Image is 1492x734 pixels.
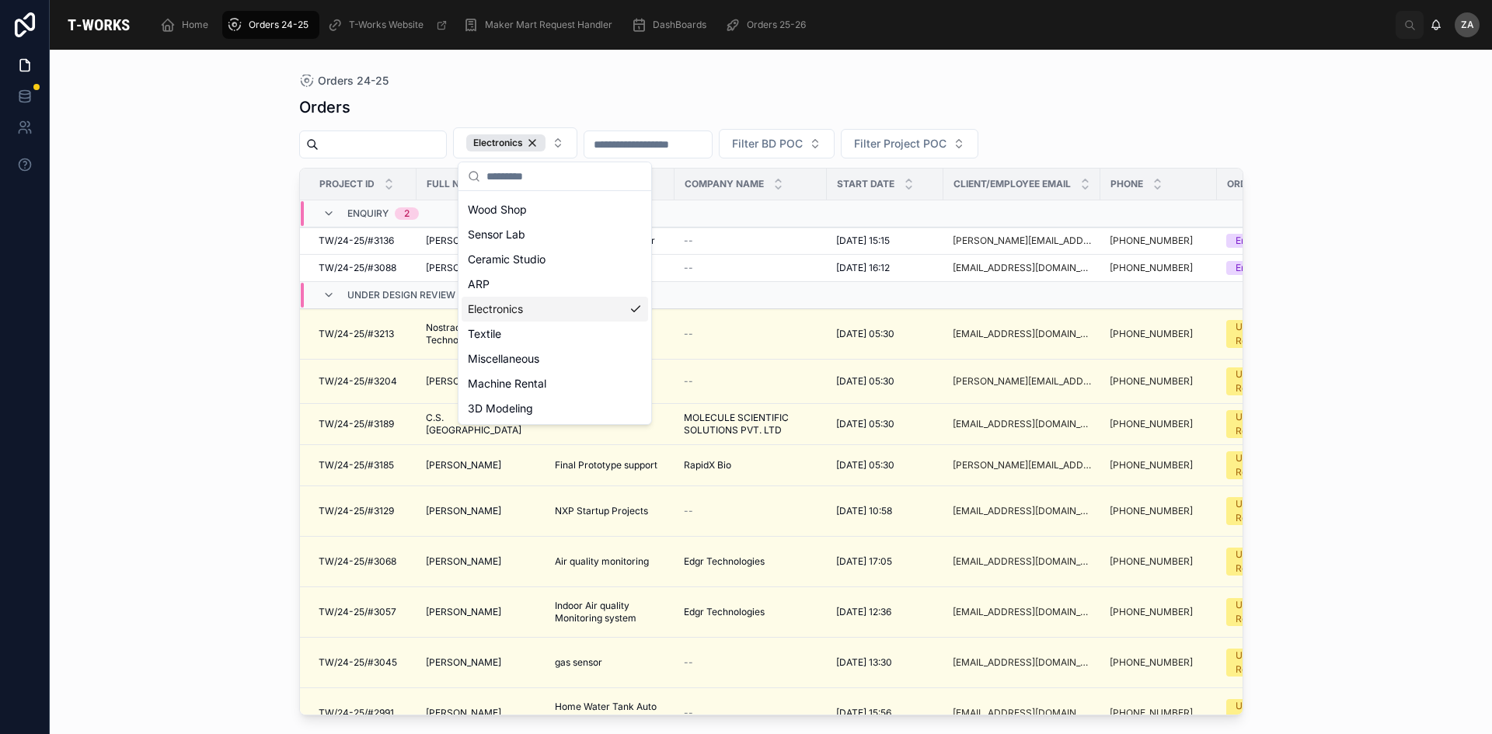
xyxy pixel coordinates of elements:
a: Under Design Review [1226,699,1324,727]
a: [PERSON_NAME][EMAIL_ADDRESS][DOMAIN_NAME] [953,375,1091,388]
span: [PERSON_NAME] [426,606,501,618]
a: Under Design Review [1226,497,1324,525]
button: Select Button [841,129,978,158]
button: Select Button [719,129,835,158]
div: scrollable content [148,8,1396,42]
span: [DATE] 05:30 [836,375,894,388]
span: [DATE] 15:56 [836,707,891,719]
a: TW/24-25/#3213 [319,328,407,340]
a: -- [684,707,817,719]
a: TW/24-25/#2991 [319,707,407,719]
span: TW/24-25/#3136 [319,235,394,247]
a: RapidX Bio [684,459,817,471]
span: Full Name [427,178,480,190]
a: [PHONE_NUMBER] [1110,656,1193,669]
a: [DATE] 17:05 [836,555,934,568]
span: Edgr Technologies [684,555,765,568]
button: Unselect ELECTRONICS [466,134,546,151]
a: [PHONE_NUMBER] [1110,555,1208,568]
a: [EMAIL_ADDRESS][DOMAIN_NAME] [953,555,1091,568]
span: -- [684,262,693,274]
a: [PHONE_NUMBER] [1110,418,1193,430]
span: Enquiry [347,207,389,220]
a: Air quality monitoring [555,555,665,568]
a: [PHONE_NUMBER] [1110,328,1208,340]
a: Maker Mart Request Handler [458,11,623,39]
a: [EMAIL_ADDRESS][DOMAIN_NAME] [953,656,1091,669]
a: [DATE] 05:30 [836,459,934,471]
span: [DATE] 15:15 [836,235,890,247]
span: [DATE] 17:05 [836,555,892,568]
span: TW/24-25/#3213 [319,328,394,340]
span: -- [684,707,693,719]
a: Orders 24-25 [222,11,319,39]
a: [PERSON_NAME] [426,505,536,517]
span: Indoor Air quality Monitoring system [555,600,665,624]
a: [PHONE_NUMBER] [1110,505,1193,517]
span: Under Design Review [347,289,455,301]
a: TW/24-25/#3129 [319,505,407,517]
span: Filter BD POC [732,136,803,151]
span: [DATE] 13:30 [836,656,892,669]
a: [PHONE_NUMBER] [1110,555,1193,568]
span: Home [182,19,208,31]
a: [DATE] 05:30 [836,418,934,430]
a: NXP Startup Projects [555,505,665,517]
a: TW/24-25/#3057 [319,606,407,618]
span: Maker Mart Request Handler [485,19,612,31]
button: Select Button [453,127,577,158]
span: Orders 24-25 [318,73,389,89]
a: [PERSON_NAME][EMAIL_ADDRESS][DOMAIN_NAME] [953,459,1091,471]
a: Under Design Review [1226,367,1324,395]
div: Miscellaneous [462,346,648,371]
a: Under Design Review [1226,451,1324,479]
span: TW/24-25/#2991 [319,707,394,719]
a: [PHONE_NUMBER] [1110,505,1208,517]
a: Enquiry [1226,261,1324,275]
span: TW/24-25/#3088 [319,262,396,274]
a: [EMAIL_ADDRESS][DOMAIN_NAME] [953,707,1091,719]
span: -- [684,505,693,517]
a: [PERSON_NAME] [426,555,536,568]
a: [PERSON_NAME] [426,707,536,719]
a: [PHONE_NUMBER] [1110,328,1193,340]
span: T-Works Website [349,19,424,31]
span: Air quality monitoring [555,555,649,568]
a: Edgr Technologies [684,606,817,618]
a: Final Prototype support [555,459,665,471]
a: [PHONE_NUMBER] [1110,606,1193,618]
a: [EMAIL_ADDRESS][DOMAIN_NAME] [953,418,1091,430]
a: [DATE] 05:30 [836,375,934,388]
a: C.S. [GEOGRAPHIC_DATA] [426,412,536,437]
a: [EMAIL_ADDRESS][DOMAIN_NAME] [953,606,1091,618]
a: [PERSON_NAME][EMAIL_ADDRESS][DOMAIN_NAME] [953,235,1091,247]
span: Orders 25-26 [747,19,806,31]
span: [PERSON_NAME] [426,375,501,388]
a: TW/24-25/#3088 [319,262,407,274]
span: Final Prototype support [555,459,657,471]
a: Under Design Review [1226,410,1324,438]
span: Za [1461,19,1474,31]
span: DashBoards [653,19,706,31]
a: gas sensor [555,656,665,669]
a: Enquiry [1226,234,1324,248]
span: MOLECULE SCIENTIFIC SOLUTIONS PVT. LTD [684,412,817,437]
span: RapidX Bio [684,459,731,471]
span: [DATE] 05:30 [836,418,894,430]
a: [PERSON_NAME] [426,375,536,388]
a: Home Water Tank Auto Control System [555,701,665,725]
a: Orders 25-26 [720,11,817,39]
a: -- [684,328,817,340]
h1: Orders [299,96,350,118]
a: [PHONE_NUMBER] [1110,656,1208,669]
a: TW/24-25/#3045 [319,656,407,669]
a: [PHONE_NUMBER] [1110,707,1208,719]
a: [PERSON_NAME] [426,656,536,669]
div: 2 [404,207,410,220]
a: [PERSON_NAME] [426,235,536,247]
